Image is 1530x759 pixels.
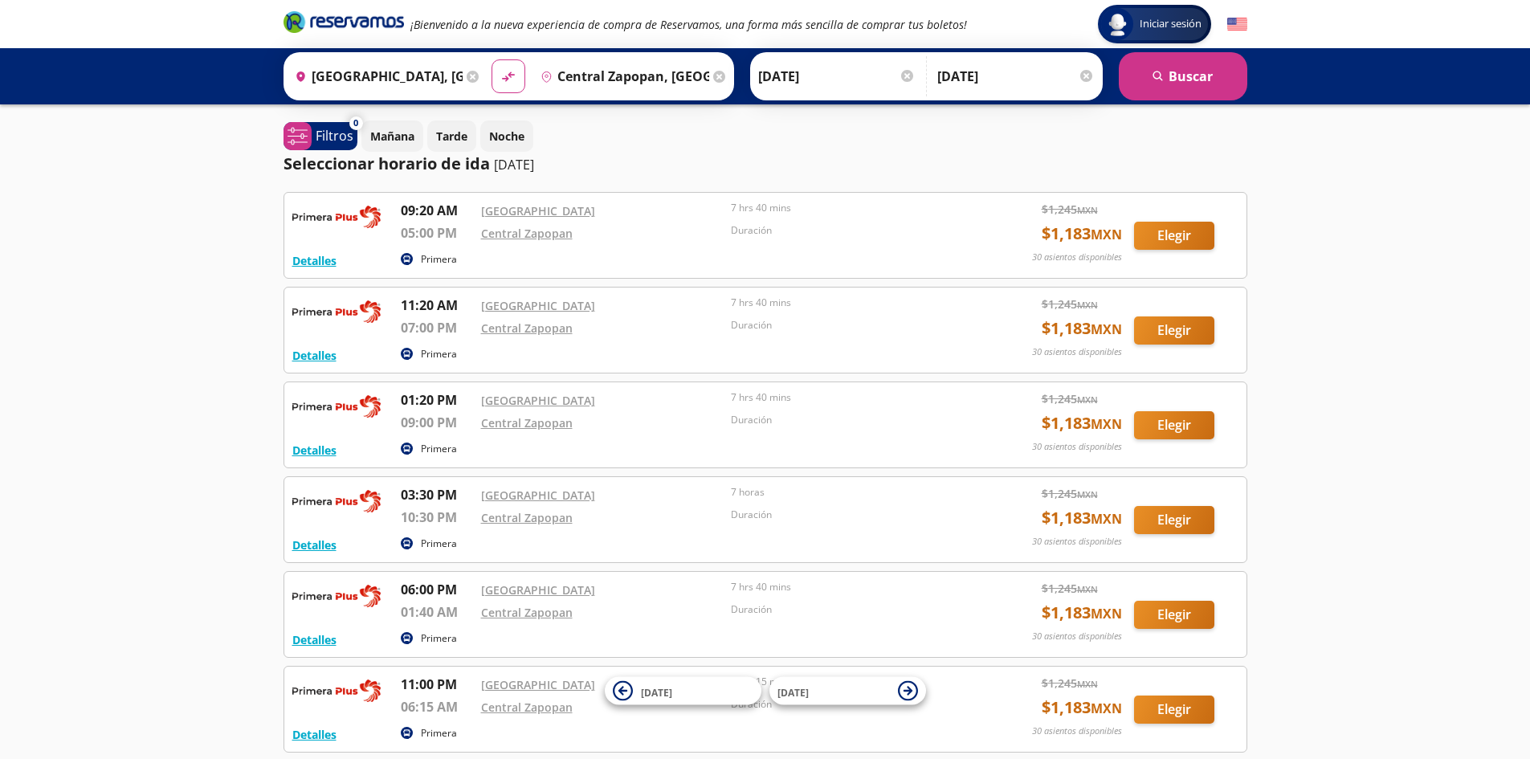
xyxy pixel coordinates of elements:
span: $ 1,183 [1042,601,1122,625]
input: Buscar Destino [534,56,709,96]
span: $ 1,183 [1042,506,1122,530]
p: 30 asientos disponibles [1032,345,1122,359]
a: [GEOGRAPHIC_DATA] [481,677,595,692]
span: $ 1,245 [1042,675,1098,692]
span: 0 [353,116,358,130]
p: 10:30 PM [401,508,473,527]
span: $ 1,245 [1042,390,1098,407]
small: MXN [1091,415,1122,433]
p: Duración [731,602,973,617]
small: MXN [1091,510,1122,528]
button: Elegir [1134,601,1214,629]
p: Primera [421,252,457,267]
button: Elegir [1134,222,1214,250]
p: 01:20 PM [401,390,473,410]
a: Central Zapopan [481,415,573,431]
a: Central Zapopan [481,605,573,620]
p: 7 hrs 15 mins [731,675,973,689]
p: 05:00 PM [401,223,473,243]
button: English [1227,14,1247,35]
p: 11:00 PM [401,675,473,694]
button: Elegir [1134,506,1214,534]
a: Central Zapopan [481,226,573,241]
p: Primera [421,726,457,741]
p: Duración [731,318,973,333]
a: Central Zapopan [481,320,573,336]
span: [DATE] [641,685,672,699]
button: Noche [480,120,533,152]
i: Brand Logo [284,10,404,34]
button: Detalles [292,726,337,743]
p: Duración [731,223,973,238]
p: [DATE] [494,155,534,174]
p: Seleccionar horario de ida [284,152,490,176]
input: Elegir Fecha [758,56,916,96]
button: 0Filtros [284,122,357,150]
span: $ 1,183 [1042,411,1122,435]
span: $ 1,183 [1042,696,1122,720]
span: $ 1,245 [1042,201,1098,218]
p: Noche [489,128,524,145]
p: 03:30 PM [401,485,473,504]
p: 7 hrs 40 mins [731,390,973,405]
button: Detalles [292,252,337,269]
p: Primera [421,631,457,646]
small: MXN [1077,583,1098,595]
span: $ 1,183 [1042,316,1122,341]
img: RESERVAMOS [292,580,381,612]
small: MXN [1091,700,1122,717]
small: MXN [1077,488,1098,500]
img: RESERVAMOS [292,296,381,328]
p: 7 horas [731,485,973,500]
span: $ 1,183 [1042,222,1122,246]
span: $ 1,245 [1042,485,1098,502]
button: Detalles [292,347,337,364]
button: Detalles [292,631,337,648]
a: [GEOGRAPHIC_DATA] [481,203,595,218]
span: Iniciar sesión [1133,16,1208,32]
button: [DATE] [605,677,761,705]
a: Brand Logo [284,10,404,39]
p: 30 asientos disponibles [1032,535,1122,549]
a: Central Zapopan [481,510,573,525]
p: Mañana [370,128,414,145]
a: [GEOGRAPHIC_DATA] [481,582,595,598]
p: 7 hrs 40 mins [731,201,973,215]
button: Mañana [361,120,423,152]
a: Central Zapopan [481,700,573,715]
p: 06:00 PM [401,580,473,599]
p: Primera [421,442,457,456]
span: $ 1,245 [1042,580,1098,597]
button: [DATE] [769,677,926,705]
small: MXN [1091,226,1122,243]
small: MXN [1091,605,1122,622]
span: $ 1,245 [1042,296,1098,312]
p: 30 asientos disponibles [1032,724,1122,738]
img: RESERVAMOS [292,390,381,422]
p: 11:20 AM [401,296,473,315]
button: Elegir [1134,696,1214,724]
img: RESERVAMOS [292,201,381,233]
small: MXN [1077,394,1098,406]
button: Buscar [1119,52,1247,100]
p: Primera [421,347,457,361]
p: 09:00 PM [401,413,473,432]
p: 7 hrs 40 mins [731,580,973,594]
input: Buscar Origen [288,56,463,96]
small: MXN [1091,320,1122,338]
p: 01:40 AM [401,602,473,622]
button: Tarde [427,120,476,152]
p: 06:15 AM [401,697,473,716]
img: RESERVAMOS [292,675,381,707]
p: 7 hrs 40 mins [731,296,973,310]
em: ¡Bienvenido a la nueva experiencia de compra de Reservamos, una forma más sencilla de comprar tus... [410,17,967,32]
button: Detalles [292,442,337,459]
button: Detalles [292,537,337,553]
p: 30 asientos disponibles [1032,440,1122,454]
small: MXN [1077,299,1098,311]
p: 30 asientos disponibles [1032,251,1122,264]
button: Elegir [1134,411,1214,439]
p: Duración [731,508,973,522]
small: MXN [1077,678,1098,690]
a: [GEOGRAPHIC_DATA] [481,298,595,313]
